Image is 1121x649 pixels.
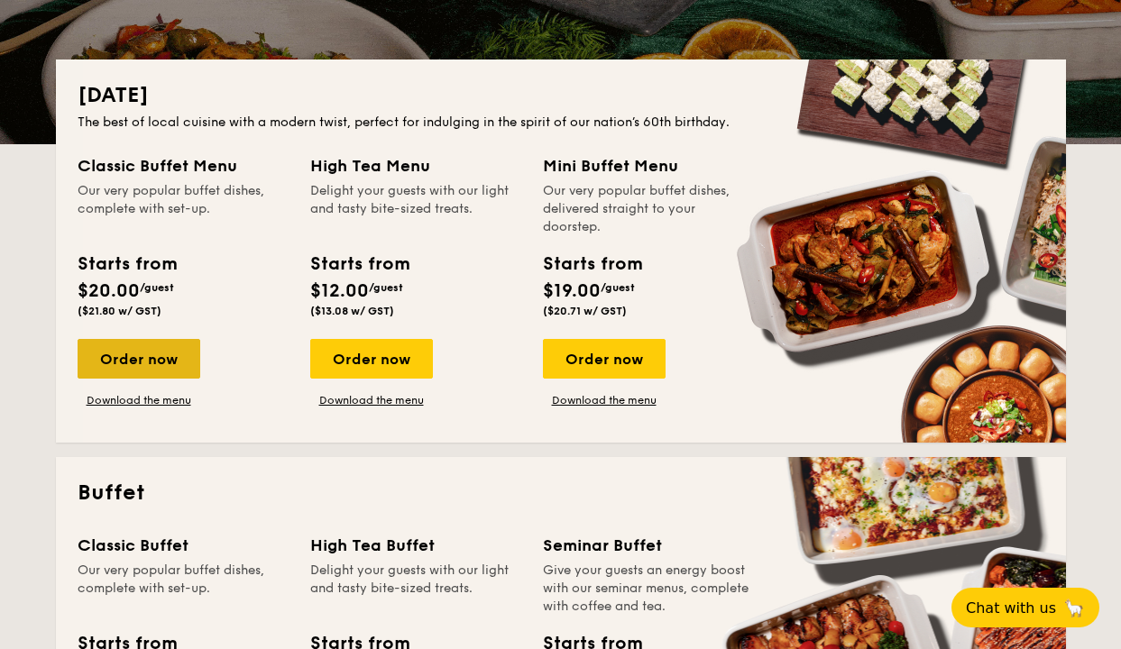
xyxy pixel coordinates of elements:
div: Our very popular buffet dishes, complete with set-up. [78,562,289,616]
div: Order now [543,339,666,379]
button: Chat with us🦙 [951,588,1099,627]
div: Our very popular buffet dishes, delivered straight to your doorstep. [543,182,754,236]
div: The best of local cuisine with a modern twist, perfect for indulging in the spirit of our nation’... [78,114,1044,132]
div: Starts from [310,251,409,278]
span: 🦙 [1063,598,1085,618]
div: Starts from [543,251,641,278]
a: Download the menu [310,393,433,407]
div: Delight your guests with our light and tasty bite-sized treats. [310,562,521,616]
span: $12.00 [310,280,369,302]
div: Give your guests an energy boost with our seminar menus, complete with coffee and tea. [543,562,754,616]
div: Our very popular buffet dishes, complete with set-up. [78,182,289,236]
span: /guest [140,281,174,294]
a: Download the menu [543,393,666,407]
div: Order now [310,339,433,379]
span: /guest [601,281,635,294]
span: ($13.08 w/ GST) [310,305,394,317]
h2: [DATE] [78,81,1044,110]
div: High Tea Menu [310,153,521,178]
a: Download the menu [78,393,200,407]
span: $19.00 [543,280,601,302]
div: Delight your guests with our light and tasty bite-sized treats. [310,182,521,236]
div: Classic Buffet [78,533,289,558]
span: /guest [369,281,403,294]
span: ($20.71 w/ GST) [543,305,627,317]
div: Starts from [78,251,176,278]
div: Classic Buffet Menu [78,153,289,178]
div: Seminar Buffet [543,533,754,558]
span: Chat with us [966,599,1056,617]
div: High Tea Buffet [310,533,521,558]
div: Order now [78,339,200,379]
span: $20.00 [78,280,140,302]
div: Mini Buffet Menu [543,153,754,178]
span: ($21.80 w/ GST) [78,305,161,317]
h2: Buffet [78,479,1044,507]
